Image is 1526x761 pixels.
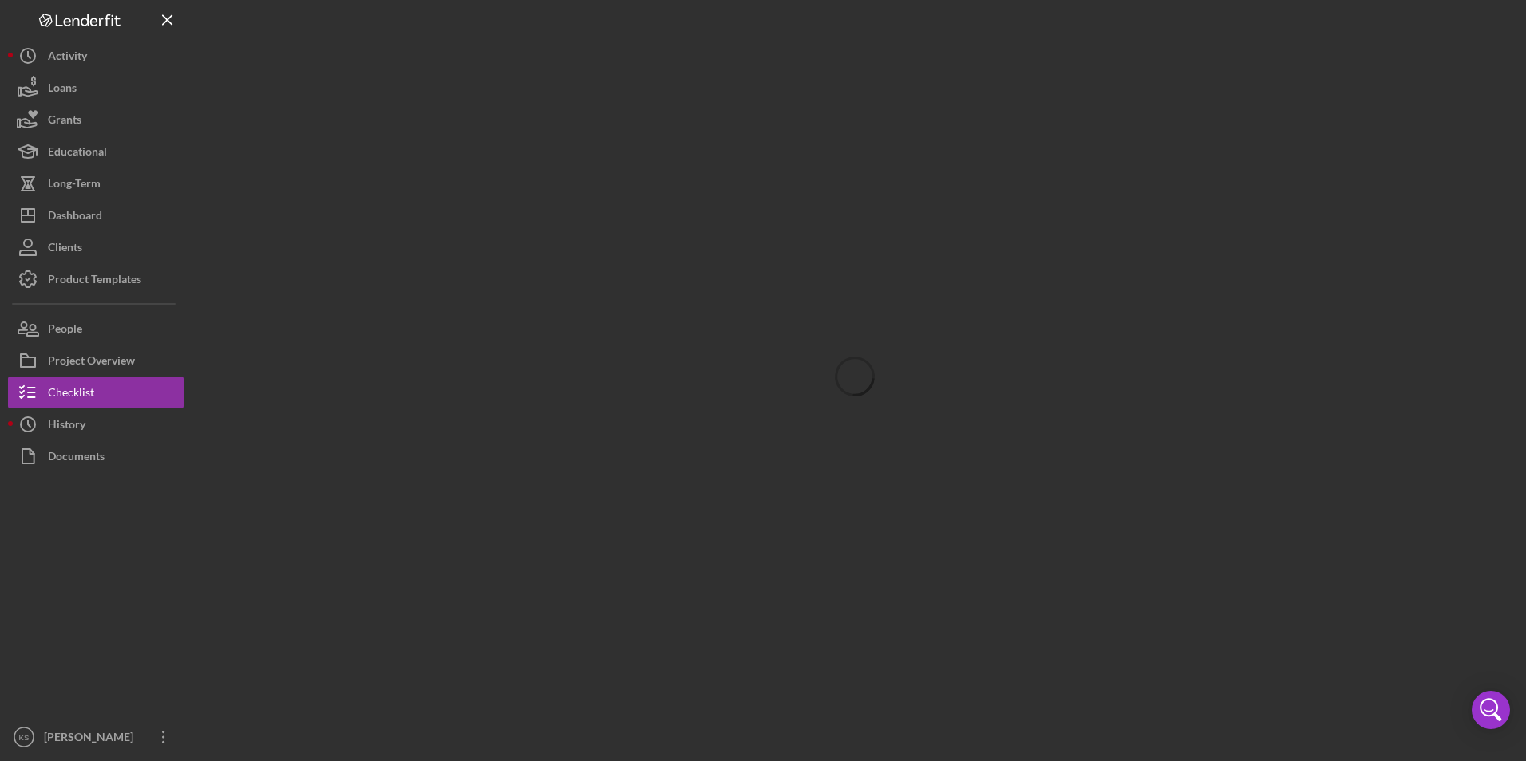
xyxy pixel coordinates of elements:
[8,40,184,72] button: Activity
[8,168,184,199] button: Long-Term
[48,313,82,349] div: People
[48,231,82,267] div: Clients
[8,104,184,136] button: Grants
[8,440,184,472] button: Documents
[8,136,184,168] button: Educational
[48,345,135,380] div: Project Overview
[48,136,107,172] div: Educational
[8,377,184,408] button: Checklist
[48,263,141,299] div: Product Templates
[8,408,184,440] button: History
[48,168,101,203] div: Long-Term
[48,199,102,235] div: Dashboard
[8,345,184,377] button: Project Overview
[8,199,184,231] button: Dashboard
[48,440,105,476] div: Documents
[48,408,85,444] div: History
[8,313,184,345] button: People
[19,733,30,742] text: KS
[48,40,87,76] div: Activity
[8,72,184,104] button: Loans
[48,104,81,140] div: Grants
[1472,691,1510,729] div: Open Intercom Messenger
[48,72,77,108] div: Loans
[48,377,94,412] div: Checklist
[40,721,144,757] div: [PERSON_NAME]
[8,721,184,753] button: KS[PERSON_NAME]
[8,263,184,295] button: Product Templates
[8,231,184,263] button: Clients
